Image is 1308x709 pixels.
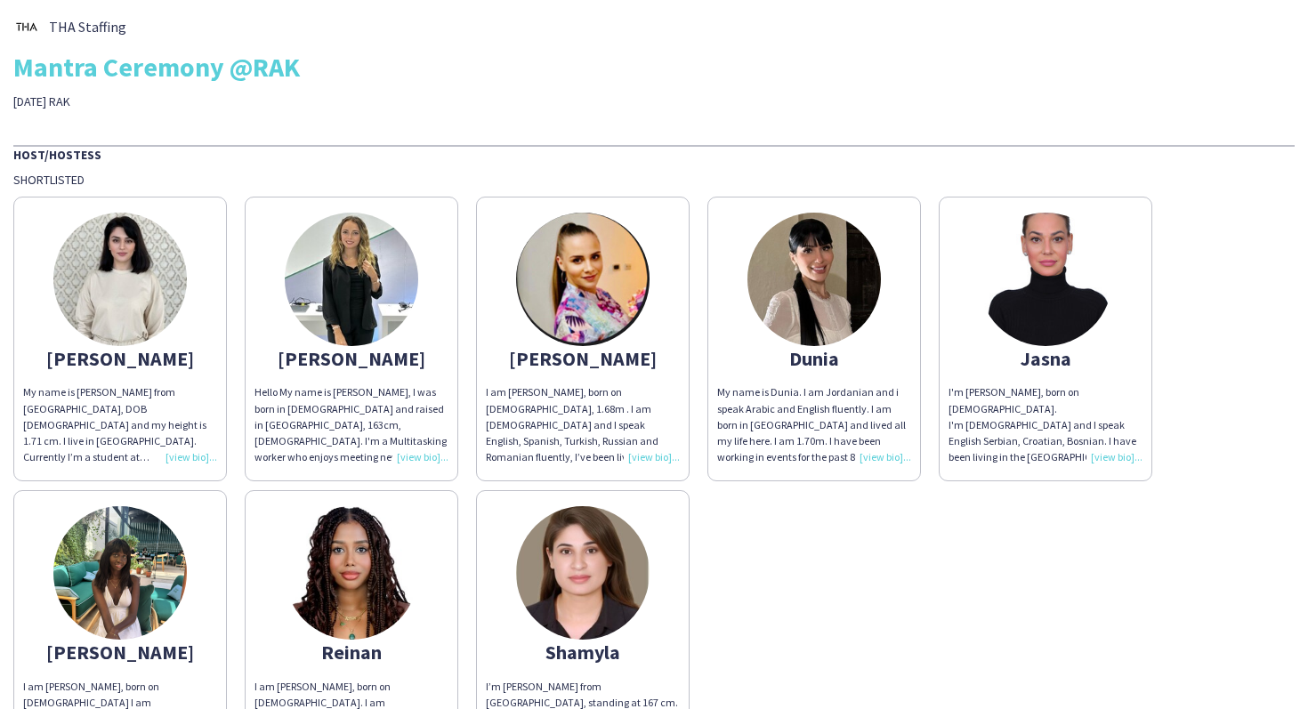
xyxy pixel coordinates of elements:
[53,213,187,346] img: thumb-65fd4304e6b47.jpeg
[254,384,448,465] div: Hello My name is [PERSON_NAME], I was born in [DEMOGRAPHIC_DATA] and raised in [GEOGRAPHIC_DATA],...
[486,350,680,367] div: [PERSON_NAME]
[13,172,1295,188] div: Shortlisted
[13,53,1295,80] div: Mantra Ceremony @RAK
[49,19,126,35] span: THA Staffing
[516,213,650,346] img: thumb-67769d715d43a.jpeg
[717,384,911,465] div: My name is Dunia. I am Jordanian and i speak Arabic and English fluently. I am born in [GEOGRAPHI...
[13,13,40,40] img: thumb-0b1c4840-441c-4cf7-bc0f-fa59e8b685e2..jpg
[53,506,187,640] img: thumb-2a685d7d-3e2f-44a3-8c7f-f6efa05bd154.jpg
[23,384,217,465] div: My name is [PERSON_NAME] from [GEOGRAPHIC_DATA], DOB [DEMOGRAPHIC_DATA] and my height is 1.71 cm....
[254,350,448,367] div: [PERSON_NAME]
[285,506,418,640] img: thumb-67531ac9c0214.jpeg
[979,213,1112,346] img: thumb-5f283eb966922.jpg
[254,644,448,660] div: Reinan
[949,385,1140,625] span: I'm [PERSON_NAME], born on [DEMOGRAPHIC_DATA]. I'm [DEMOGRAPHIC_DATA] and I speak English Serbian...
[285,213,418,346] img: thumb-66ac363d58624.jpeg
[486,644,680,660] div: Shamyla
[717,350,911,367] div: Dunia
[747,213,881,346] img: thumb-678d6815668e0.jpeg
[13,93,462,109] div: [DATE] RAK
[13,145,1295,163] div: Host/Hostess
[516,506,650,640] img: thumb-67f7f3be71427.jpeg
[486,384,680,465] div: I am [PERSON_NAME], born on [DEMOGRAPHIC_DATA], 1.68m . I am [DEMOGRAPHIC_DATA] and I speak Engli...
[23,644,217,660] div: [PERSON_NAME]
[949,350,1142,367] div: Jasna
[23,350,217,367] div: [PERSON_NAME]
